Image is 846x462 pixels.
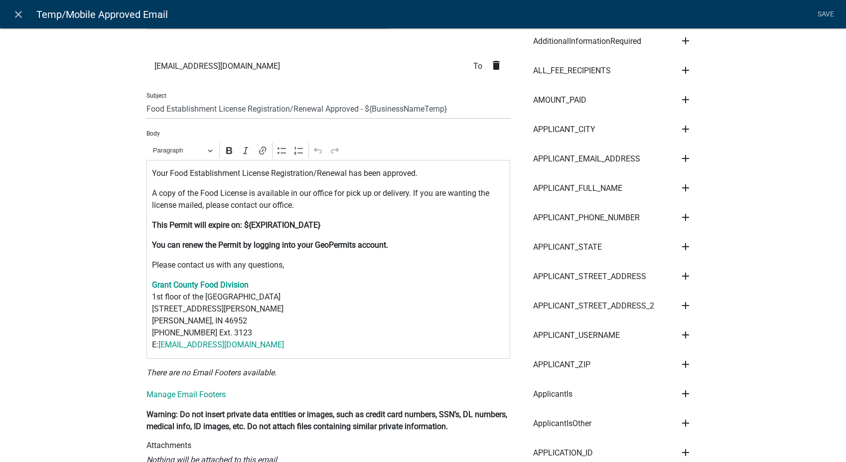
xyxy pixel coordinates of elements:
i: add [680,447,692,459]
span: ApplicantIsOther [533,420,591,428]
span: Temp/Mobile Approved Email [36,4,168,24]
p: Please contact us with any questions, [152,259,505,271]
h6: Attachments [146,441,510,450]
span: APPLICANT_CITY [533,126,595,134]
strong: This Permit will expire on: ${EXPIRATION_DATE} [152,220,320,230]
strong: You can renew the Permit by logging into your GeoPermits account. [152,240,388,250]
i: add [680,153,692,164]
span: APPLICANT_STREET_ADDRESS [533,273,646,281]
a: Grant County Food Division [152,280,249,290]
span: [EMAIL_ADDRESS][DOMAIN_NAME] [154,62,280,70]
span: APPLICANT_PHONE_NUMBER [533,214,640,222]
i: add [680,388,692,400]
a: Manage Email Footers [146,390,226,399]
span: APPLICANT_USERNAME [533,331,620,339]
i: add [680,123,692,135]
span: APPLICANT_EMAIL_ADDRESS [533,155,640,163]
i: add [680,94,692,106]
p: A copy of the Food License is available in our office for pick up or delivery. If you are wanting... [152,187,505,211]
i: close [12,8,24,20]
i: add [680,329,692,341]
p: Warning: Do not insert private data entities or images, such as credit card numbers, SSN’s, DL nu... [146,409,510,433]
a: [EMAIL_ADDRESS][DOMAIN_NAME] [158,340,284,349]
span: AMOUNT_PAID [533,96,586,104]
span: APPLICANT_FULL_NAME [533,184,622,192]
p: 1st floor of the [GEOGRAPHIC_DATA] [STREET_ADDRESS][PERSON_NAME] [PERSON_NAME], IN 46952 [PHONE_N... [152,279,505,351]
p: Your Food Establishment License Registration/Renewal has been approved. [152,167,505,179]
i: There are no Email Footers available. [146,368,277,377]
i: add [680,64,692,76]
i: add [680,300,692,311]
span: Paragraph [153,145,205,156]
span: APPLICANT_STREET_ADDRESS_2 [533,302,654,310]
i: delete [490,59,502,71]
span: APPLICANT_ZIP [533,361,590,369]
i: add [680,241,692,253]
i: add [680,211,692,223]
button: Paragraph, Heading [148,143,217,158]
i: add [680,270,692,282]
span: AdditionalInformationRequired [533,37,641,45]
i: add [680,358,692,370]
label: Body [146,131,160,137]
i: add [680,417,692,429]
span: To [473,62,490,70]
a: Save [813,5,838,24]
i: add [680,35,692,47]
i: add [680,182,692,194]
div: Editor editing area: main. Press Alt+0 for help. [146,160,510,359]
span: ALL_FEE_RECIPIENTS [533,67,611,75]
div: Editor toolbar [146,141,510,159]
span: APPLICANT_STATE [533,243,602,251]
span: APPLICATION_ID [533,449,593,457]
span: ApplicantIs [533,390,572,398]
